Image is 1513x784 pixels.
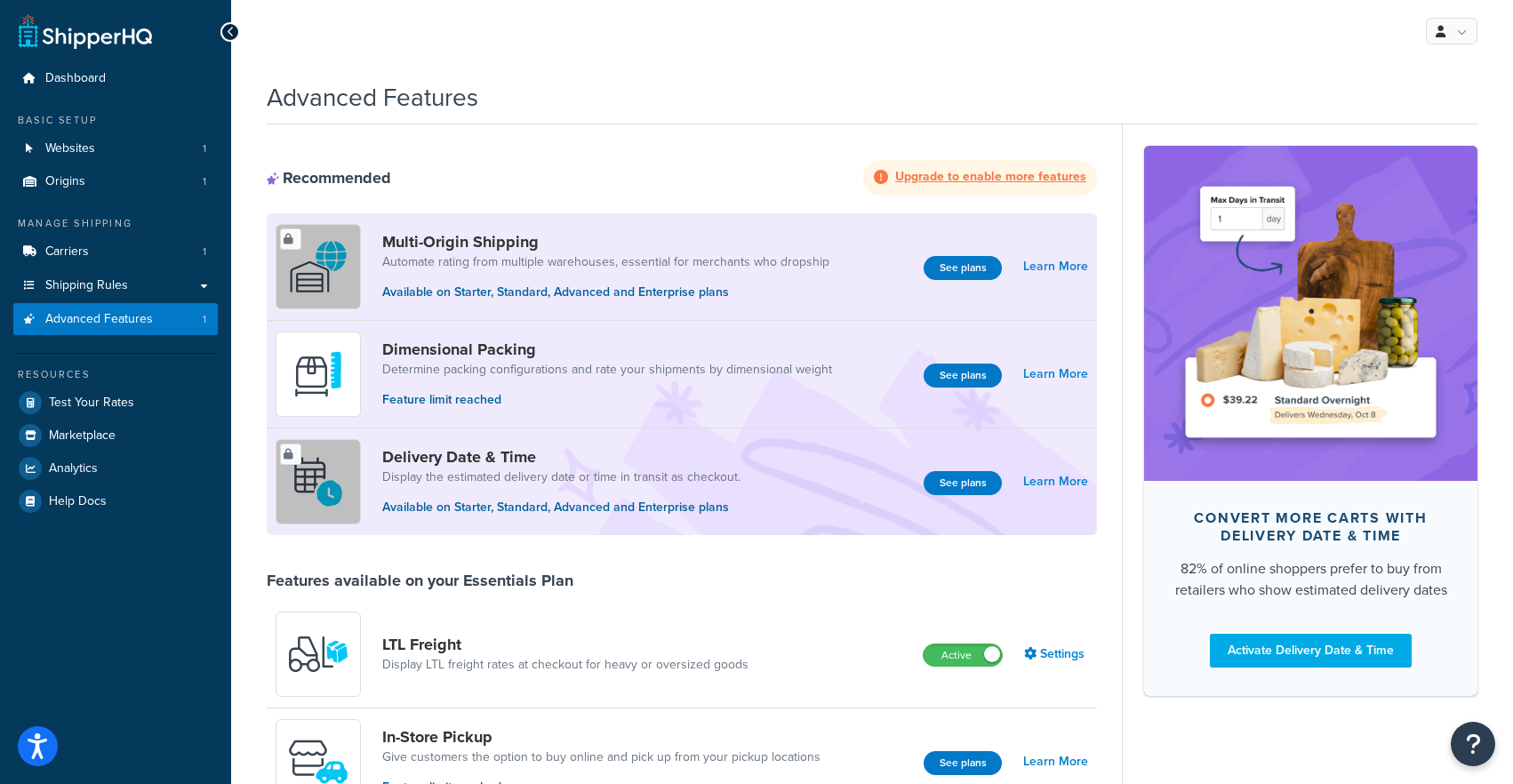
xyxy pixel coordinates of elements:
a: Give customers the option to buy online and pick up from your pickup locations [382,748,821,766]
span: 1 [203,312,206,327]
img: DTVBYsAAAAAASUVORK5CYII= [287,343,349,405]
div: Resources [13,367,218,382]
li: Websites [13,132,218,165]
span: 1 [203,244,206,260]
span: Analytics [49,461,98,476]
a: Shipping Rules [13,269,218,302]
span: Marketplace [49,428,116,444]
a: LTL Freight [382,635,748,654]
a: Learn More [1023,362,1088,387]
a: Activate Delivery Date & Time [1210,634,1412,668]
div: Basic Setup [13,113,218,128]
p: Available on Starter, Standard, Advanced and Enterprise plans [382,283,829,302]
div: Manage Shipping [13,216,218,231]
button: See plans [924,256,1002,280]
h1: Advanced Features [267,80,478,115]
span: Shipping Rules [45,278,128,293]
a: Learn More [1023,254,1088,279]
li: Origins [13,165,218,198]
a: Multi-Origin Shipping [382,232,829,252]
a: Automate rating from multiple warehouses, essential for merchants who dropship [382,253,829,271]
a: Settings [1024,642,1088,667]
span: 1 [203,141,206,156]
a: Help Docs [13,485,218,517]
p: Feature limit reached [382,390,832,410]
a: Analytics [13,452,218,484]
a: Learn More [1023,749,1088,774]
div: Features available on your Essentials Plan [267,571,573,590]
button: Open Resource Center [1451,722,1495,766]
button: See plans [924,364,1002,388]
li: Carriers [13,236,218,268]
span: Origins [45,174,85,189]
button: See plans [924,751,1002,775]
a: Test Your Rates [13,387,218,419]
a: Display the estimated delivery date or time in transit as checkout. [382,468,740,486]
a: Learn More [1023,469,1088,494]
a: Dashboard [13,62,218,95]
button: See plans [924,471,1002,495]
span: Advanced Features [45,312,153,327]
div: Convert more carts with delivery date & time [1173,509,1449,545]
a: Display LTL freight rates at checkout for heavy or oversized goods [382,656,748,674]
a: Advanced Features1 [13,303,218,336]
span: Help Docs [49,494,107,509]
a: Origins1 [13,165,218,198]
strong: Upgrade to enable more features [895,167,1086,186]
p: Available on Starter, Standard, Advanced and Enterprise plans [382,498,740,517]
div: 82% of online shoppers prefer to buy from retailers who show estimated delivery dates [1173,558,1449,601]
div: Recommended [267,168,391,188]
a: In-Store Pickup [382,727,821,747]
span: Websites [45,141,95,156]
img: feature-image-ddt-36eae7f7280da8017bfb280eaccd9c446f90b1fe08728e4019434db127062ab4.png [1171,172,1451,453]
li: Advanced Features [13,303,218,336]
a: Websites1 [13,132,218,165]
a: Carriers1 [13,236,218,268]
img: y79ZsPf0fXUFUhFXDzUgf+ktZg5F2+ohG75+v3d2s1D9TjoU8PiyCIluIjV41seZevKCRuEjTPPOKHJsQcmKCXGdfprl3L4q7... [287,623,349,685]
span: Carriers [45,244,89,260]
a: Marketplace [13,420,218,452]
a: Delivery Date & Time [382,447,740,467]
label: Active [924,644,1002,666]
a: Dimensional Packing [382,340,832,359]
span: Dashboard [45,71,106,86]
span: Test Your Rates [49,396,134,411]
span: 1 [203,174,206,189]
a: Determine packing configurations and rate your shipments by dimensional weight [382,361,832,379]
